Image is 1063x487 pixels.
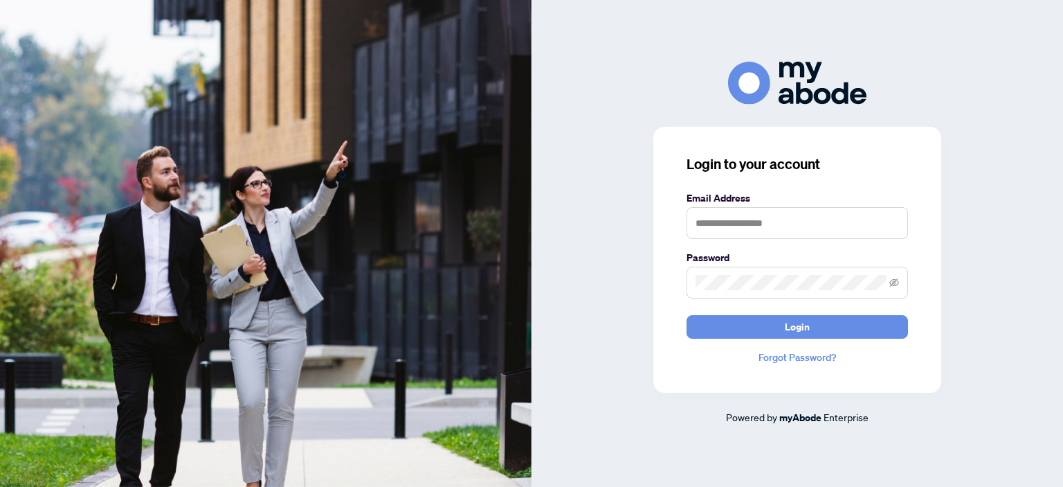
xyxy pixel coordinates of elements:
[785,316,810,338] span: Login
[824,411,869,423] span: Enterprise
[687,350,908,365] a: Forgot Password?
[687,250,908,265] label: Password
[687,154,908,174] h3: Login to your account
[726,411,777,423] span: Powered by
[687,191,908,206] label: Email Address
[889,278,899,287] span: eye-invisible
[687,315,908,339] button: Login
[779,410,821,425] a: myAbode
[728,62,866,104] img: ma-logo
